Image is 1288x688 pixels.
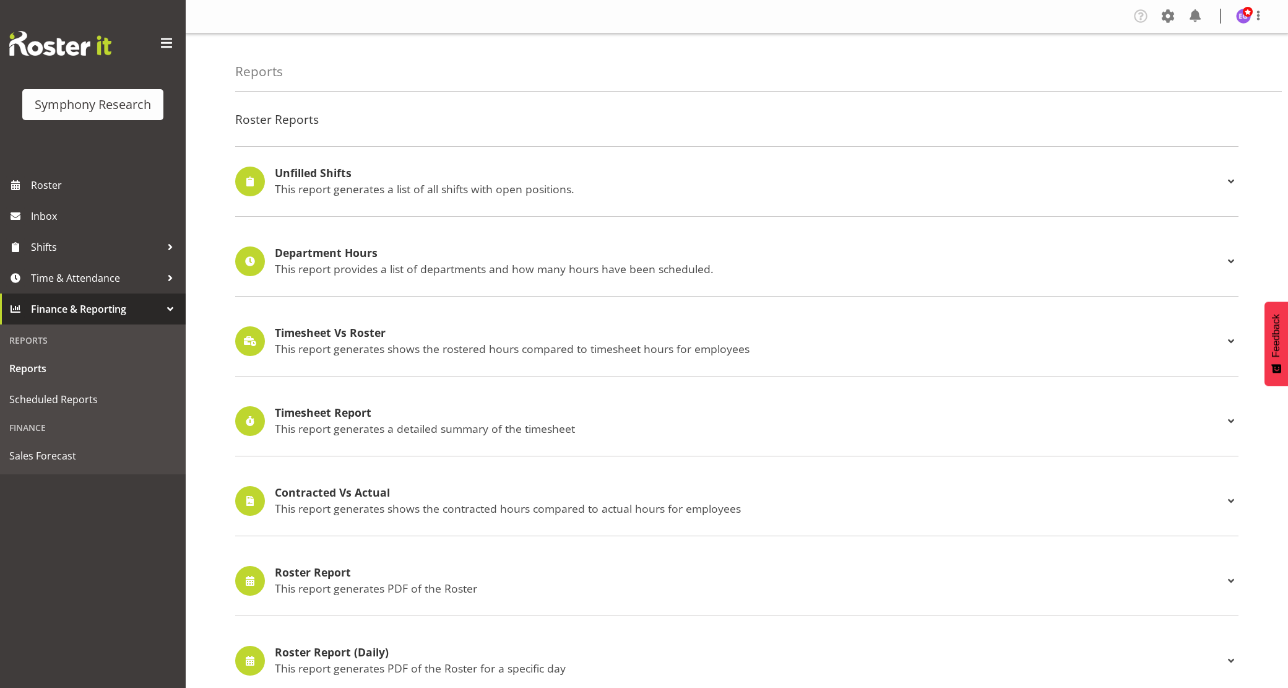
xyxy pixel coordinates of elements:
img: emma-gannaway277.jpg [1236,9,1251,24]
div: Unfilled Shifts This report generates a list of all shifts with open positions. [235,167,1238,196]
p: This report generates shows the contracted hours compared to actual hours for employees [275,502,1224,515]
h4: Timesheet Report [275,407,1224,419]
span: Scheduled Reports [9,390,176,409]
p: This report generates a detailed summary of the timesheet [275,422,1224,435]
span: Roster [31,176,179,194]
span: Sales Forecast [9,446,176,465]
div: Reports [3,328,183,353]
p: This report generates shows the rostered hours compared to timesheet hours for employees [275,342,1224,355]
img: Rosterit website logo [9,31,111,56]
a: Scheduled Reports [3,384,183,415]
span: Shifts [31,238,161,256]
div: Contracted Vs Actual This report generates shows the contracted hours compared to actual hours fo... [235,486,1238,516]
h4: Roster Report [275,567,1224,579]
p: This report generates PDF of the Roster [275,581,1224,595]
p: This report generates a list of all shifts with open positions. [275,182,1224,196]
p: This report provides a list of departments and how many hours have been scheduled. [275,262,1224,276]
h4: Roster Report (Daily) [275,647,1224,659]
a: Reports [3,353,183,384]
div: Finance [3,415,183,440]
h4: Unfilled Shifts [275,167,1224,180]
span: Feedback [1271,314,1282,357]
div: Timesheet Vs Roster This report generates shows the rostered hours compared to timesheet hours fo... [235,326,1238,356]
div: Roster Report (Daily) This report generates PDF of the Roster for a specific day [235,646,1238,676]
span: Finance & Reporting [31,300,161,318]
p: This report generates PDF of the Roster for a specific day [275,661,1224,675]
div: Symphony Research [35,95,151,114]
span: Inbox [31,207,179,225]
h4: Timesheet Vs Roster [275,327,1224,339]
span: Time & Attendance [31,269,161,287]
h4: Roster Reports [235,113,1238,126]
div: Department Hours This report provides a list of departments and how many hours have been scheduled. [235,246,1238,276]
div: Timesheet Report This report generates a detailed summary of the timesheet [235,406,1238,436]
h4: Department Hours [275,247,1224,259]
a: Sales Forecast [3,440,183,471]
h4: Contracted Vs Actual [275,487,1224,499]
button: Feedback - Show survey [1264,302,1288,386]
div: Roster Report This report generates PDF of the Roster [235,566,1238,596]
span: Reports [9,359,176,378]
h4: Reports [235,64,283,79]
